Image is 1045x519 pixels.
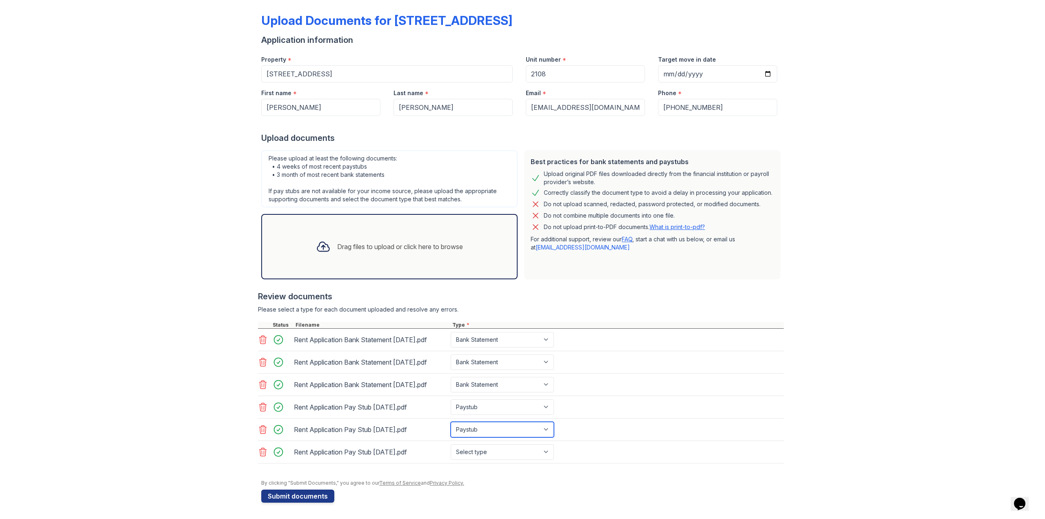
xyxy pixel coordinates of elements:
[294,445,447,459] div: Rent Application Pay Stub [DATE].pdf
[294,378,447,391] div: Rent Application Bank Statement [DATE].pdf
[261,150,518,207] div: Please upload at least the following documents: • 4 weeks of most recent paystubs • 3 month of mo...
[294,333,447,346] div: Rent Application Bank Statement [DATE].pdf
[294,356,447,369] div: Rent Application Bank Statement [DATE].pdf
[536,244,630,251] a: [EMAIL_ADDRESS][DOMAIN_NAME]
[294,423,447,436] div: Rent Application Pay Stub [DATE].pdf
[531,235,774,252] p: For additional support, review our , start a chat with us below, or email us at
[544,188,772,198] div: Correctly classify the document type to avoid a delay in processing your application.
[261,89,291,97] label: First name
[544,211,675,221] div: Do not combine multiple documents into one file.
[531,157,774,167] div: Best practices for bank statements and paystubs
[544,170,774,186] div: Upload original PDF files downloaded directly from the financial institution or payroll provider’...
[379,480,421,486] a: Terms of Service
[294,322,451,328] div: Filename
[544,223,705,231] p: Do not upload print-to-PDF documents.
[261,34,784,46] div: Application information
[649,223,705,230] a: What is print-to-pdf?
[658,56,716,64] label: Target move in date
[261,490,334,503] button: Submit documents
[258,305,784,314] div: Please select a type for each document uploaded and resolve any errors.
[261,132,784,144] div: Upload documents
[394,89,423,97] label: Last name
[258,291,784,302] div: Review documents
[337,242,463,252] div: Drag files to upload or click here to browse
[526,89,541,97] label: Email
[526,56,561,64] label: Unit number
[261,13,512,28] div: Upload Documents for [STREET_ADDRESS]
[658,89,676,97] label: Phone
[294,401,447,414] div: Rent Application Pay Stub [DATE].pdf
[261,480,784,486] div: By clicking "Submit Documents," you agree to our and
[622,236,632,243] a: FAQ
[451,322,784,328] div: Type
[1011,486,1037,511] iframe: chat widget
[271,322,294,328] div: Status
[544,199,760,209] div: Do not upload scanned, redacted, password protected, or modified documents.
[261,56,286,64] label: Property
[430,480,464,486] a: Privacy Policy.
